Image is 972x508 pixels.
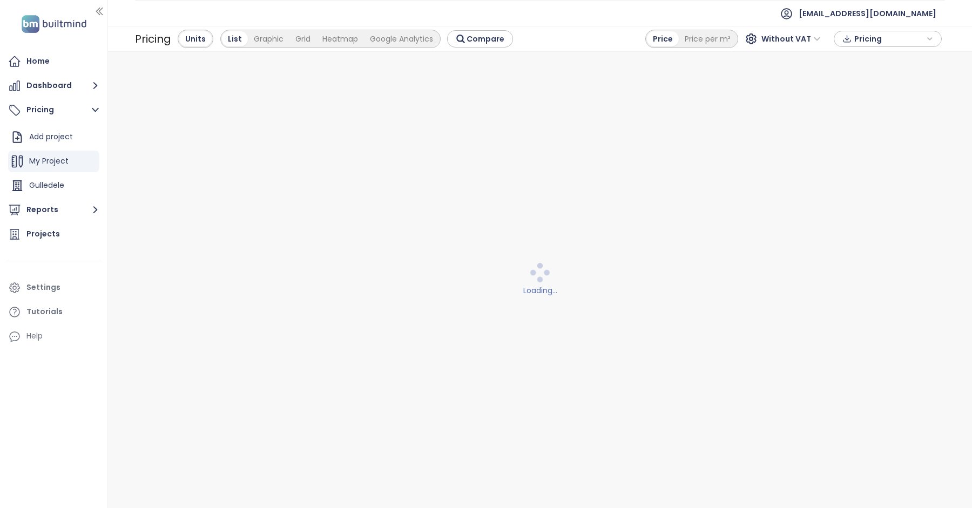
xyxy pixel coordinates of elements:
button: Reports [5,199,102,221]
div: Home [26,55,50,68]
div: Heatmap [316,31,364,46]
div: Gulledele [8,175,99,197]
div: List [222,31,248,46]
span: Pricing [854,31,924,47]
span: Compare [467,33,504,45]
a: Home [5,51,102,72]
div: My Project [8,151,99,172]
div: Add project [29,130,73,144]
button: Pricing [5,99,102,121]
span: [EMAIL_ADDRESS][DOMAIN_NAME] [799,1,936,26]
div: Graphic [248,31,289,46]
div: Grid [289,31,316,46]
div: Help [5,326,102,347]
button: Dashboard [5,75,102,97]
span: My Project [29,155,69,166]
div: Units [179,31,212,46]
div: Price per m² [679,31,737,46]
div: Pricing [135,29,171,49]
div: Settings [26,281,60,294]
div: button [840,31,936,47]
div: Tutorials [26,305,63,319]
button: Compare [447,30,513,48]
div: Loading... [115,285,966,296]
a: Projects [5,223,102,245]
a: Settings [5,277,102,299]
div: Google Analytics [364,31,439,46]
div: Help [26,329,43,343]
div: Add project [8,126,99,148]
div: Projects [26,227,60,241]
div: Price [647,31,679,46]
span: Without VAT [761,31,821,47]
img: logo [18,13,90,35]
a: Tutorials [5,301,102,323]
span: Gulledele [29,180,64,191]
